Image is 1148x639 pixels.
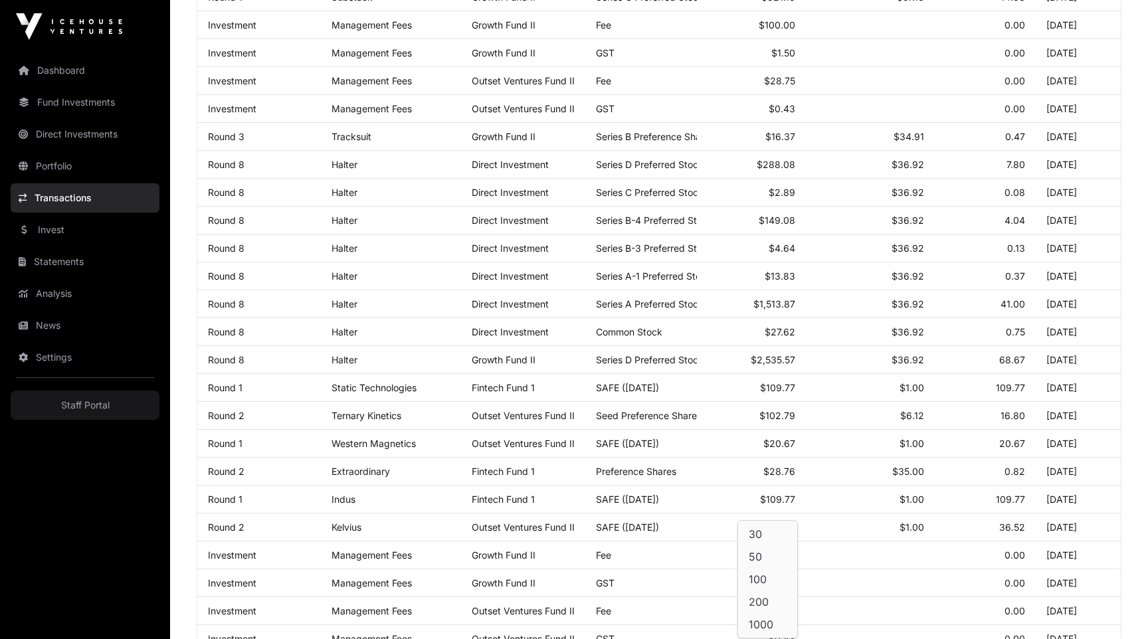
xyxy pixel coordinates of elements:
[741,523,795,545] li: 30
[1004,19,1025,31] span: 0.00
[11,311,159,340] a: News
[208,270,244,282] a: Round 8
[596,298,704,310] span: Series A Preferred Stock
[697,513,805,541] td: $36.52
[11,88,159,117] a: Fund Investments
[1036,458,1121,486] td: [DATE]
[697,95,805,123] td: $0.43
[472,103,575,114] a: Outset Ventures Fund II
[1036,374,1121,402] td: [DATE]
[596,159,704,170] span: Series D Preferred Stock
[697,11,805,39] td: $100.00
[697,458,805,486] td: $28.76
[996,494,1025,505] span: 109.77
[472,521,575,533] a: Outset Ventures Fund II
[332,494,355,505] a: Indus
[596,47,615,58] span: GST
[472,242,549,254] span: Direct Investment
[208,410,244,421] a: Round 2
[996,382,1025,393] span: 109.77
[892,466,924,477] span: $35.00
[11,391,159,420] a: Staff Portal
[472,382,535,393] a: Fintech Fund 1
[1001,410,1025,421] span: 16.80
[999,354,1025,365] span: 68.67
[208,577,256,589] a: Investment
[332,270,357,282] a: Halter
[892,242,924,254] span: $36.92
[892,326,924,337] span: $36.92
[999,438,1025,449] span: 20.67
[332,242,357,254] a: Halter
[1036,402,1121,430] td: [DATE]
[1036,179,1121,207] td: [DATE]
[1006,326,1025,337] span: 0.75
[1005,270,1025,282] span: 0.37
[596,215,713,226] span: Series B-4 Preferred Stock
[332,382,417,393] a: Static Technologies
[1004,215,1025,226] span: 4.04
[208,605,256,616] a: Investment
[332,19,450,31] p: Management Fees
[697,67,805,95] td: $28.75
[596,466,676,477] span: Preference Shares
[1036,541,1121,569] td: [DATE]
[1036,318,1121,346] td: [DATE]
[741,569,795,590] li: 100
[472,75,575,86] a: Outset Ventures Fund II
[332,521,361,533] a: Kelvius
[596,131,714,142] span: Series B Preference Shares
[472,187,549,198] span: Direct Investment
[472,215,549,226] span: Direct Investment
[1036,234,1121,262] td: [DATE]
[208,242,244,254] a: Round 8
[596,103,615,114] span: GST
[472,19,535,31] a: Growth Fund II
[472,326,549,337] span: Direct Investment
[697,374,805,402] td: $109.77
[1082,575,1148,639] iframe: Chat Widget
[16,13,122,40] img: Icehouse Ventures Logo
[472,131,535,142] a: Growth Fund II
[11,183,159,213] a: Transactions
[900,494,924,505] span: $1.00
[596,187,704,198] span: Series C Preferred Stock
[697,234,805,262] td: $4.64
[472,438,575,449] a: Outset Ventures Fund II
[1036,513,1121,541] td: [DATE]
[332,75,450,86] p: Management Fees
[596,410,702,421] span: Seed Preference Shares
[900,410,924,421] span: $6.12
[208,159,244,170] a: Round 8
[1004,466,1025,477] span: 0.82
[332,354,357,365] a: Halter
[749,596,769,607] span: 200
[1004,75,1025,86] span: 0.00
[472,577,535,589] a: Growth Fund II
[472,270,549,282] span: Direct Investment
[11,343,159,372] a: Settings
[208,298,244,310] a: Round 8
[332,577,450,589] p: Management Fees
[1036,430,1121,458] td: [DATE]
[892,298,924,310] span: $36.92
[697,597,805,625] td: $28.75
[596,354,704,365] span: Series D Preferred Stock
[596,382,659,393] span: SAFE ([DATE])
[472,159,549,170] span: Direct Investment
[11,151,159,181] a: Portfolio
[1036,39,1121,67] td: [DATE]
[1006,159,1025,170] span: 7.80
[1036,597,1121,625] td: [DATE]
[472,298,549,310] span: Direct Investment
[596,549,611,561] span: Fee
[208,382,242,393] a: Round 1
[1036,95,1121,123] td: [DATE]
[900,382,924,393] span: $1.00
[749,529,762,539] span: 30
[1004,605,1025,616] span: 0.00
[11,215,159,244] a: Invest
[208,19,256,31] a: Investment
[472,47,535,58] a: Growth Fund II
[697,39,805,67] td: $1.50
